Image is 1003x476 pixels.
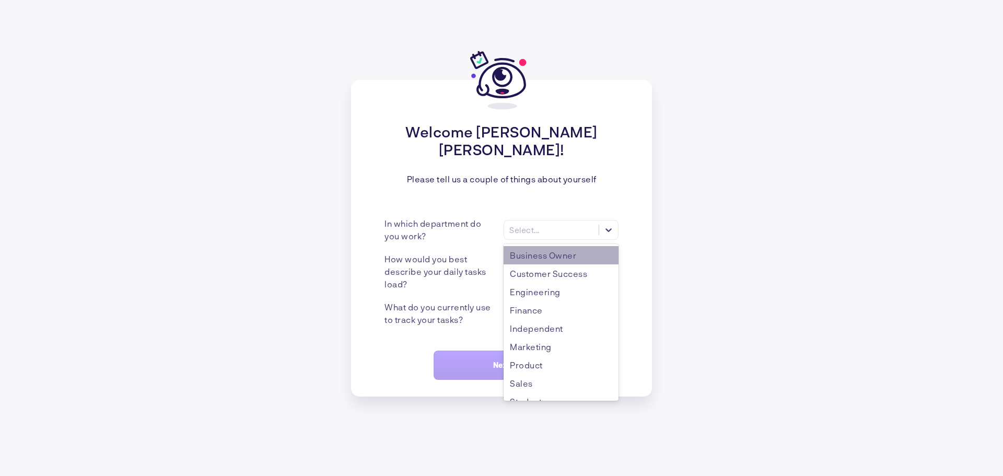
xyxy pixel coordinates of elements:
img: gipsybot-default.svg [470,49,533,111]
div: Select... [509,225,540,235]
span: Next [493,361,510,369]
div: Sales [504,374,619,392]
div: Please tell us a couple of things about yourself [407,174,597,184]
div: How would you best describe your daily tasks load? [384,253,495,291]
div: Marketing [504,338,619,356]
div: Business Owner [504,246,619,264]
div: Customer Success [504,264,619,283]
div: In which department do you work? [384,217,495,242]
div: Engineering [504,283,619,301]
div: Student [504,392,619,411]
div: Welcome [PERSON_NAME] [PERSON_NAME]! [384,123,619,158]
div: Finance [504,301,619,319]
div: What do you currently use to track your tasks? [384,301,495,326]
div: Product [504,356,619,374]
div: Independent [504,319,619,338]
button: Next [434,351,569,380]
